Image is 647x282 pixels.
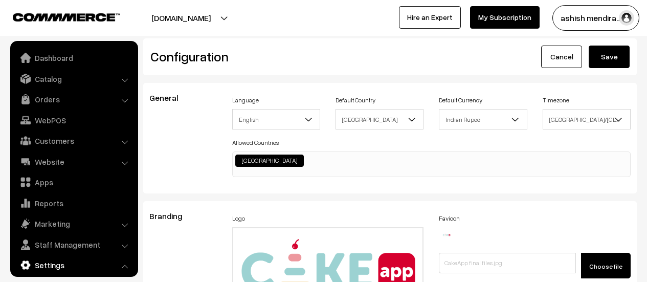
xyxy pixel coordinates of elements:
[589,263,622,270] span: Choose file
[399,6,461,29] a: Hire an Expert
[13,173,135,191] a: Apps
[13,256,135,274] a: Settings
[541,46,582,68] a: Cancel
[336,111,423,128] span: India
[13,214,135,233] a: Marketing
[13,194,135,212] a: Reports
[439,109,527,129] span: Indian Rupee
[589,46,630,68] button: Save
[233,111,320,128] span: English
[13,13,120,21] img: COMMMERCE
[439,227,454,243] img: 17583530801161CakeApp-final-files.jpg
[150,49,383,64] h2: Configuration
[13,235,135,254] a: Staff Management
[232,109,320,129] span: English
[543,109,631,129] span: Asia/Kolkata
[439,253,576,273] input: CakeApp final files.jpg
[552,5,639,31] button: ashish mendira…
[116,5,247,31] button: [DOMAIN_NAME]
[439,111,526,128] span: Indian Rupee
[439,96,482,105] label: Default Currency
[439,214,460,223] label: Favicon
[13,70,135,88] a: Catalog
[543,111,630,128] span: Asia/Kolkata
[232,214,245,223] label: Logo
[149,211,194,221] span: Branding
[235,155,304,167] li: India
[619,10,634,26] img: user
[13,10,102,23] a: COMMMERCE
[543,96,569,105] label: Timezone
[336,109,423,129] span: India
[13,153,135,171] a: Website
[470,6,540,29] a: My Subscription
[149,93,190,103] span: General
[336,96,375,105] label: Default Country
[13,132,135,150] a: Customers
[232,138,279,147] label: Allowed Countries
[13,49,135,67] a: Dashboard
[13,90,135,109] a: Orders
[13,111,135,129] a: WebPOS
[232,96,259,105] label: Language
